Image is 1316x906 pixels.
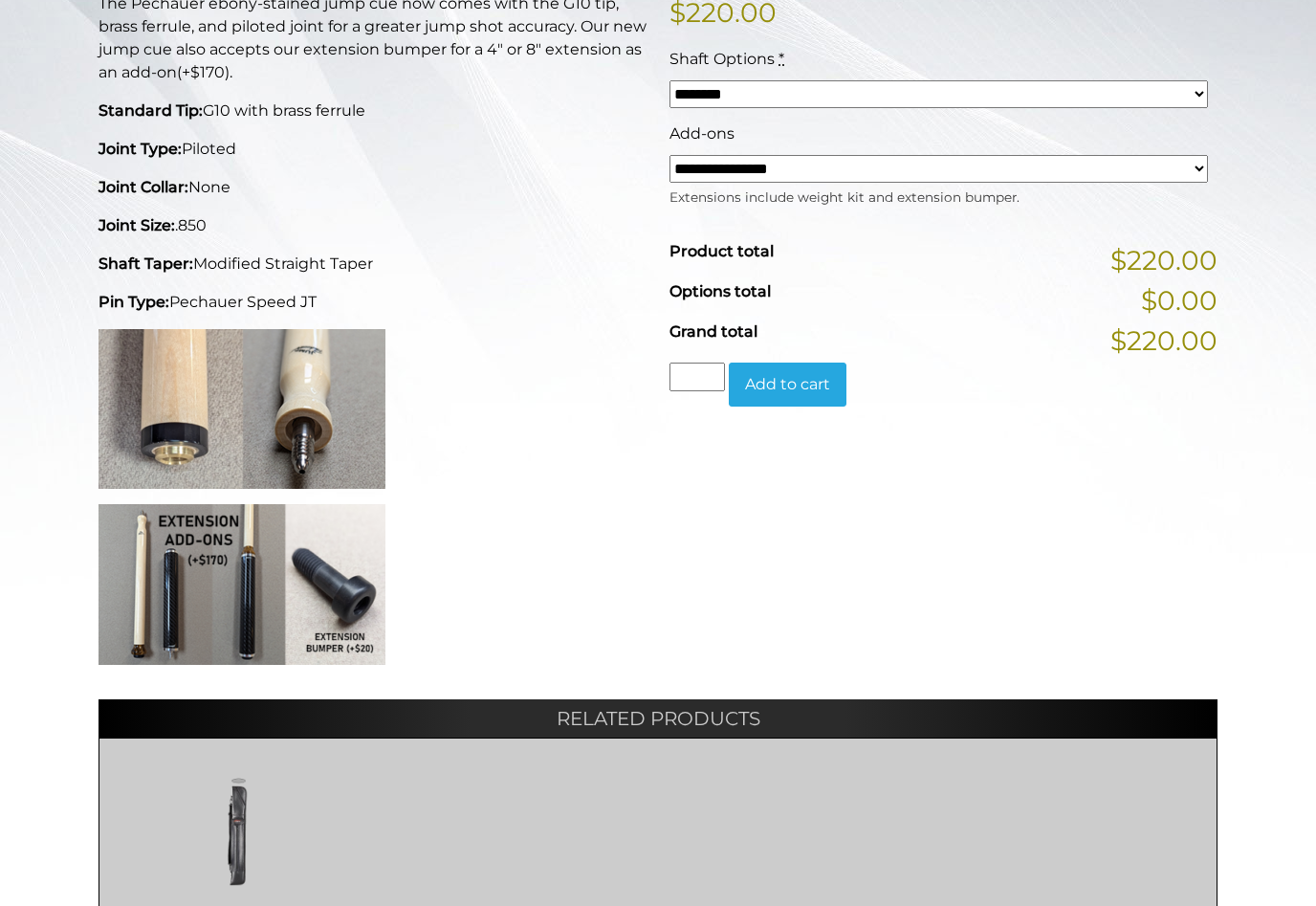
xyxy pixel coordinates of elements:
span: Grand total [669,322,757,341]
p: Modified Straight Taper [99,253,647,276]
input: Product quantity [669,363,725,391]
span: Product total [669,242,774,260]
div: Extensions include weight kit and extension bumper. [669,183,1208,207]
span: $220.00 [1110,240,1217,280]
strong: Shaft Taper: [99,254,193,273]
p: None [99,176,647,199]
span: Options total [669,282,771,300]
abbr: required [779,50,784,68]
img: Deluxe Soft Case [119,772,357,887]
strong: Joint Type: [99,140,182,158]
p: .850 [99,214,647,237]
strong: Pin Type: [99,293,169,311]
h2: Related products [99,699,1217,738]
strong: Joint Size: [99,216,175,234]
span: $220.00 [1110,320,1217,361]
span: Shaft Options [669,50,775,68]
button: Add to cart [729,363,846,407]
p: Pechauer Speed JT [99,291,647,314]
span: Add-ons [669,124,735,143]
strong: Standard Tip: [99,101,203,120]
p: Piloted [99,138,647,161]
span: $0.00 [1141,280,1217,320]
strong: Joint Collar: [99,178,188,196]
p: G10 with brass ferrule [99,99,647,122]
